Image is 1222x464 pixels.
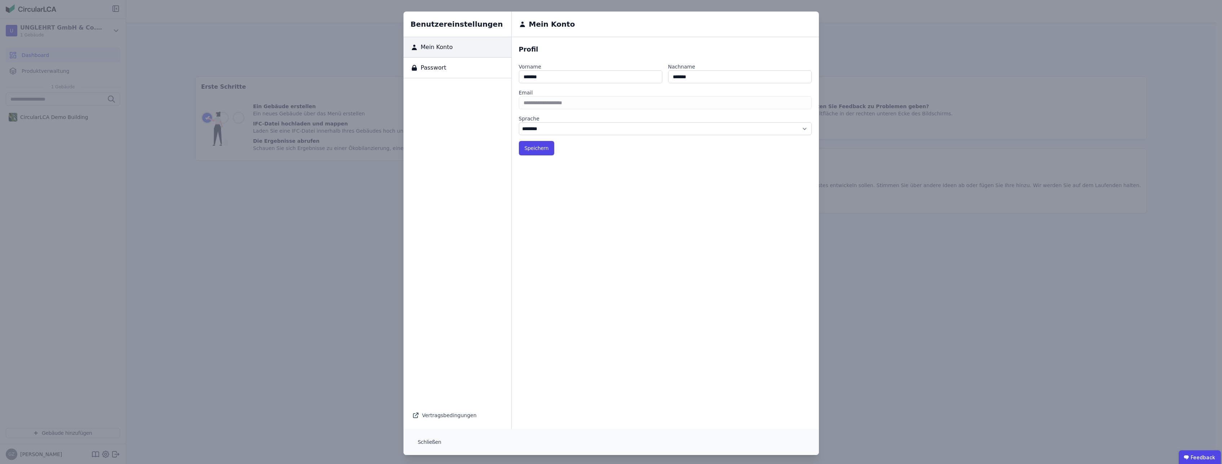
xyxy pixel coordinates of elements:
span: Mein Konto [418,43,453,52]
label: Vorname [519,63,662,70]
div: Profil [519,44,812,54]
div: Vertragsbedingungen [412,410,503,420]
h6: Benutzereinstellungen [403,12,511,37]
button: Schließen [412,435,447,449]
span: Passwort [418,63,446,72]
label: Email [519,89,812,96]
h6: Mein Konto [526,19,575,30]
label: Nachname [668,63,812,70]
button: Speichern [519,141,555,155]
label: Sprache [519,115,812,122]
